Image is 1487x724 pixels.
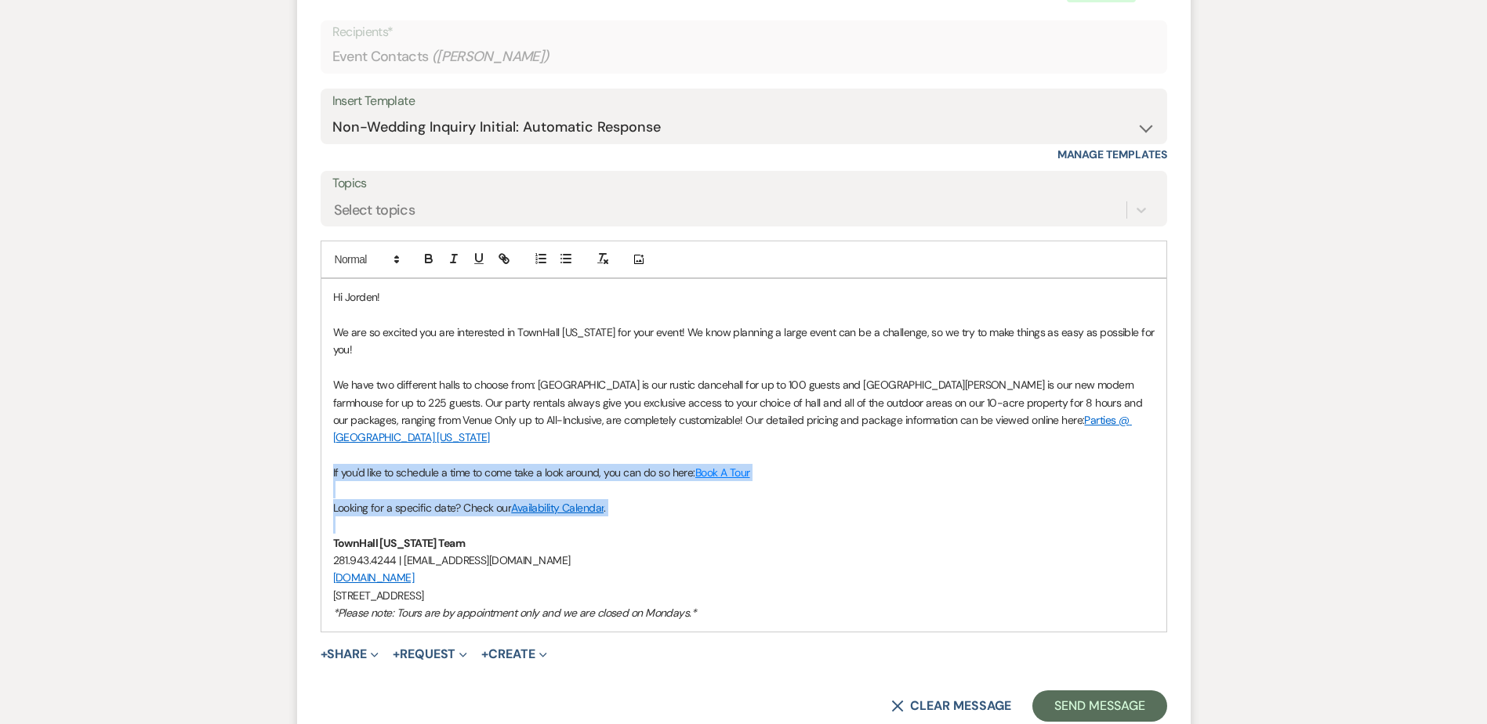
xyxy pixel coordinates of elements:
[891,700,1010,712] button: Clear message
[1057,147,1167,161] a: Manage Templates
[334,200,415,221] div: Select topics
[481,648,546,661] button: Create
[432,46,549,67] span: ( [PERSON_NAME] )
[333,499,1155,516] p: Looking for a specific date? Check our .
[332,172,1155,195] label: Topics
[393,648,400,661] span: +
[333,464,1155,481] p: If you'd like to schedule a time to come take a look around, you can do so here:
[321,648,328,661] span: +
[333,536,466,550] strong: TownHall [US_STATE] Team
[511,501,604,515] a: Availability Calendar
[481,648,488,661] span: +
[321,648,379,661] button: Share
[332,90,1155,113] div: Insert Template
[332,42,1155,72] div: Event Contacts
[332,22,1155,42] p: Recipients*
[1032,690,1166,722] button: Send Message
[695,465,750,480] a: Book A Tour
[333,570,415,585] a: [DOMAIN_NAME]
[333,552,1155,569] p: 281.943.4244 | [EMAIL_ADDRESS][DOMAIN_NAME]
[333,324,1155,359] p: We are so excited you are interested in TownHall [US_STATE] for your event! We know planning a la...
[393,648,467,661] button: Request
[333,376,1155,447] p: We have two different halls to choose from: [GEOGRAPHIC_DATA] is our rustic dancehall for up to 1...
[333,606,697,620] em: *Please note: Tours are by appointment only and we are closed on Mondays.*
[333,588,424,603] span: [STREET_ADDRESS]
[333,288,1155,306] p: Hi Jorden!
